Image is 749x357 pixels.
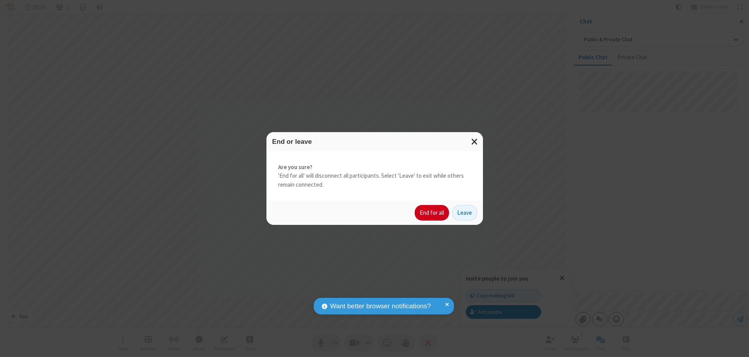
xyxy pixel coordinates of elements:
button: End for all [415,205,449,221]
h3: End or leave [272,138,477,145]
button: Leave [452,205,477,221]
div: 'End for all' will disconnect all participants. Select 'Leave' to exit while others remain connec... [266,151,483,201]
strong: Are you sure? [278,163,471,172]
span: Want better browser notifications? [330,301,431,311]
button: Close modal [467,132,483,151]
